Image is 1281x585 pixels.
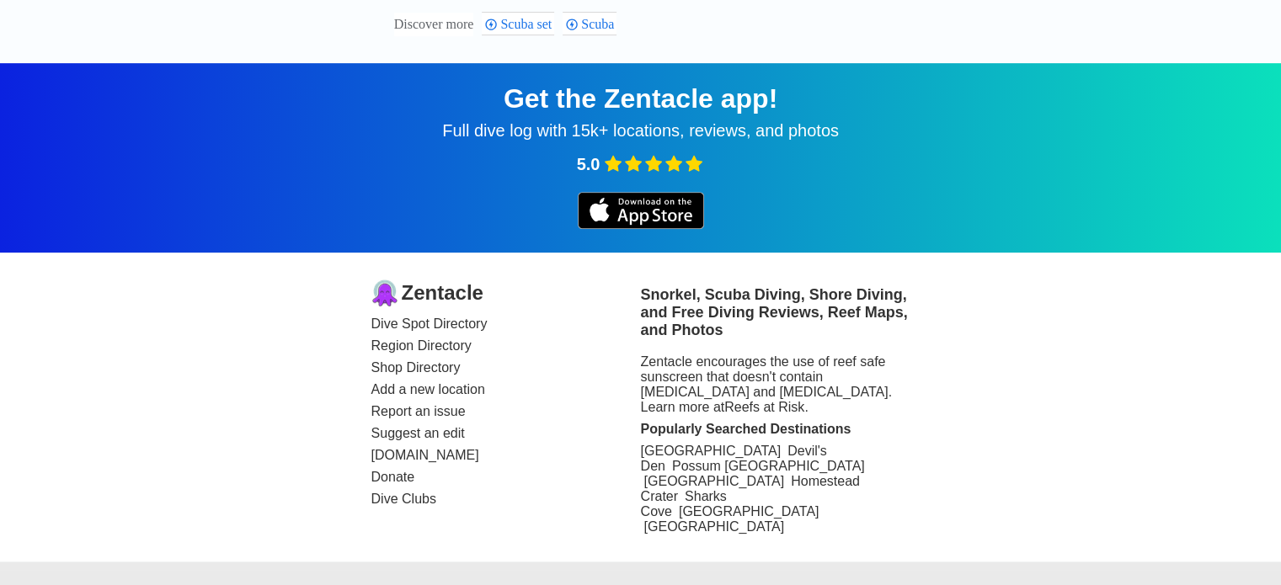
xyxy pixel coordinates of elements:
a: Add a new location [371,382,641,397]
a: Devil's Den [641,444,827,473]
a: [GEOGRAPHIC_DATA] [679,504,819,519]
a: Homestead Crater [641,474,860,503]
a: Report an issue [371,404,641,419]
a: Region Directory [371,338,641,354]
div: Get the Zentacle app! [20,83,1261,114]
div: Scuba [563,12,616,35]
h3: Snorkel, Scuba Diving, Shore Diving, and Free Diving Reviews, Reef Maps, and Photos [641,286,910,339]
img: iOS app store [578,192,704,229]
span: Scuba [581,17,619,31]
a: Donate [371,470,641,485]
a: iOS app store [578,217,704,231]
a: Possum [GEOGRAPHIC_DATA] [672,459,865,473]
a: [GEOGRAPHIC_DATA] [644,519,785,534]
div: Popularly Searched Destinations [641,422,910,437]
a: Reefs at Risk [724,400,804,414]
div: Scuba set [482,12,554,35]
span: Scuba set [500,17,557,31]
div: These are topics related to the article that might interest you [394,13,474,36]
img: logo [371,279,398,306]
span: 5.0 [577,155,600,174]
a: [GEOGRAPHIC_DATA] [641,444,782,458]
a: Sharks Cove [641,489,727,519]
div: Full dive log with 15k+ locations, reviews, and photos [20,121,1261,141]
a: [GEOGRAPHIC_DATA] [644,474,785,488]
a: Dive Clubs [371,492,641,507]
div: Zentacle encourages the use of reef safe sunscreen that doesn't contain [MEDICAL_DATA] and [MEDIC... [641,354,910,415]
a: Suggest an edit [371,426,641,441]
a: [DOMAIN_NAME] [371,448,641,463]
a: Shop Directory [371,360,641,375]
span: Zentacle [402,281,483,305]
a: Dive Spot Directory [371,316,641,332]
